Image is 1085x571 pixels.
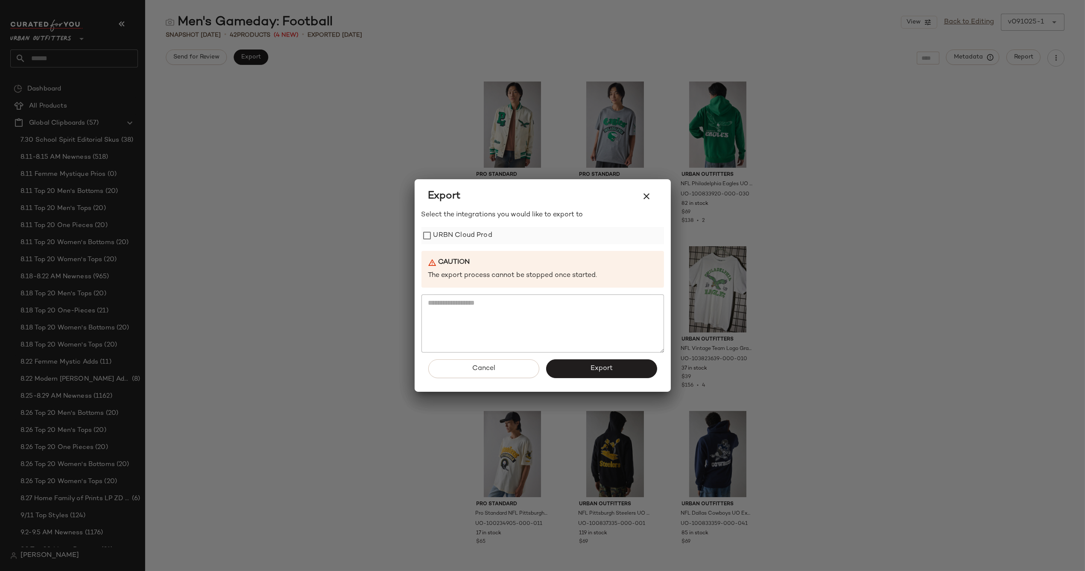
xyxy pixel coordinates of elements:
p: Select the integrations you would like to export to [421,210,664,220]
button: Export [546,359,657,378]
b: Caution [439,258,470,268]
button: Cancel [428,359,539,378]
p: The export process cannot be stopped once started. [428,271,657,281]
span: Export [428,189,461,203]
span: Export [590,364,613,373]
label: URBN Cloud Prod [433,227,492,244]
span: Cancel [472,364,495,373]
